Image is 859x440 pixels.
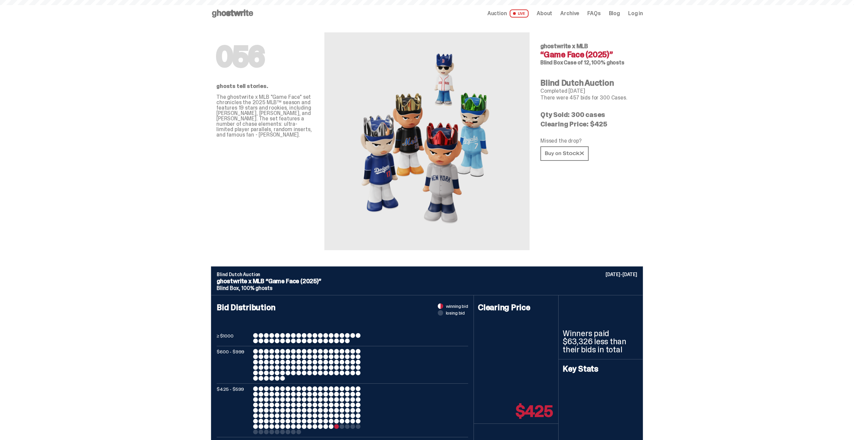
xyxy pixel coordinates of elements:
span: LIVE [510,9,529,18]
p: [DATE]-[DATE] [606,272,637,277]
p: Winners paid $63,326 less than their bids in total [563,329,639,354]
h4: “Game Face (2025)” [540,51,638,59]
span: winning bid [446,304,468,309]
p: ghosts tell stories. [216,84,314,89]
h1: 056 [216,43,314,70]
p: ghostwrite x MLB “Game Face (2025)” [217,278,637,284]
p: The ghostwrite x MLB "Game Face" set chronicles the 2025 MLB™ season and features 19 stars and ro... [216,94,314,138]
span: Auction [487,11,507,16]
p: $425 - $599 [217,386,250,434]
h4: Key Stats [563,365,639,373]
p: Qty Sold: 300 cases [540,111,638,118]
p: Blind Dutch Auction [217,272,637,277]
span: losing bid [446,311,465,315]
p: ≥ $1000 [217,333,250,343]
p: Missed the drop? [540,138,638,144]
a: Auction LIVE [487,9,529,18]
p: Completed [DATE] [540,88,638,94]
p: $425 [516,403,553,419]
a: Blog [609,11,620,16]
span: Blind Box [540,59,563,66]
h4: Clearing Price [478,303,554,312]
p: There were 457 bids for 300 Cases. [540,95,638,100]
h4: Blind Dutch Auction [540,79,638,87]
p: Clearing Price: $425 [540,121,638,127]
a: FAQs [587,11,600,16]
span: Blind Box, [217,285,240,292]
p: $600 - $999 [217,349,250,381]
span: Case of 12, 100% ghosts [564,59,624,66]
a: Archive [560,11,579,16]
span: ghostwrite x MLB [540,42,588,50]
img: MLB&ldquo;Game Face (2025)&rdquo; [353,49,501,234]
h4: Bid Distribution [217,303,468,333]
a: About [537,11,552,16]
span: 100% ghosts [241,285,272,292]
a: Log in [628,11,643,16]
